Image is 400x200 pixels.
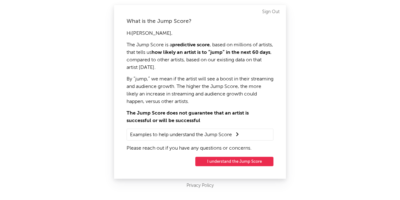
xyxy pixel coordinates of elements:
[127,145,273,152] p: Please reach out if you have any questions or concerns.
[172,43,210,48] strong: predictive score
[152,50,270,55] strong: how likely an artist is to “jump” in the next 60 days
[127,18,273,25] div: What is the Jump Score?
[262,8,280,16] a: Sign Out
[127,41,273,71] p: The Jump Score is a , based on millions of artists, that tells us , compared to other artists, ba...
[127,111,249,123] strong: The Jump Score does not guarantee that an artist is successful or will be successful
[195,157,273,166] button: I understand the Jump Score
[187,182,214,190] a: Privacy Policy
[127,30,273,37] p: Hi [PERSON_NAME] ,
[127,75,273,105] p: By “jump,” we mean if the artist will see a boost in their streaming and audience growth. The hig...
[130,131,270,139] summary: Examples to help understand the Jump Score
